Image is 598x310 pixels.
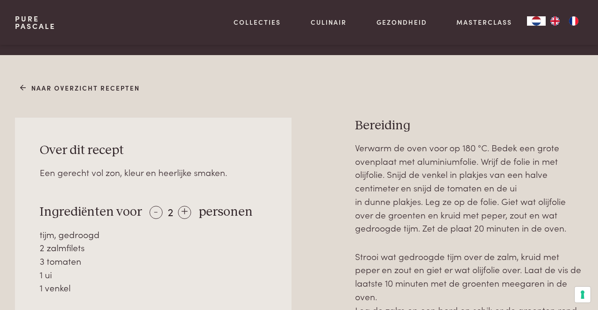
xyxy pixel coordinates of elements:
[527,16,546,26] div: Language
[355,141,583,235] p: Verwarm de oven voor op 180 °C. Bedek een grote ovenplaat met aluminiumfolie. Wrijf de folie in m...
[199,205,253,218] span: personen
[40,241,267,254] div: 2 zalmfilets
[234,17,281,27] a: Collecties
[527,16,583,26] aside: Language selected: Nederlands
[377,17,427,27] a: Gezondheid
[456,17,512,27] a: Masterclass
[527,16,546,26] a: NL
[40,166,267,179] div: Een gerecht vol zon, kleur en heerlijke smaken.
[168,204,173,219] span: 2
[149,206,163,219] div: -
[15,15,56,30] a: PurePascale
[40,268,267,282] div: 1 ui
[40,228,267,241] div: tijm, gedroogd
[546,16,583,26] ul: Language list
[40,142,267,159] h3: Over dit recept
[40,281,267,295] div: 1 venkel
[311,17,347,27] a: Culinair
[546,16,564,26] a: EN
[355,118,583,134] h3: Bereiding
[575,287,591,303] button: Uw voorkeuren voor toestemming voor trackingtechnologieën
[178,206,191,219] div: +
[20,83,140,93] a: Naar overzicht recepten
[564,16,583,26] a: FR
[40,205,142,218] span: Ingrediënten voor
[40,254,267,268] div: 3 tomaten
